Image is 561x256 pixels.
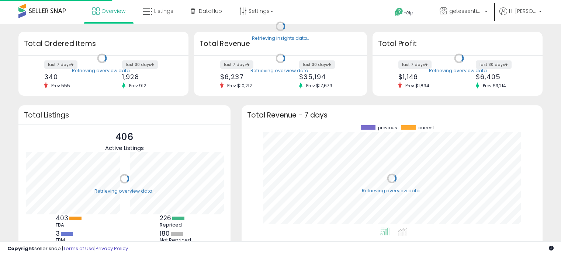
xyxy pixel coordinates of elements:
[154,7,173,15] span: Listings
[509,7,537,15] span: Hi [PERSON_NAME]
[449,7,482,15] span: getessentialshub
[429,67,489,74] div: Retrieving overview data..
[199,7,222,15] span: DataHub
[7,245,128,252] div: seller snap | |
[101,7,125,15] span: Overview
[94,188,155,194] div: Retrieving overview data..
[404,10,413,16] span: Help
[362,187,422,194] div: Retrieving overview data..
[389,2,428,24] a: Help
[394,7,404,17] i: Get Help
[499,7,542,24] a: Hi [PERSON_NAME]
[7,245,34,252] strong: Copyright
[250,67,311,74] div: Retrieving overview data..
[72,67,132,74] div: Retrieving overview data..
